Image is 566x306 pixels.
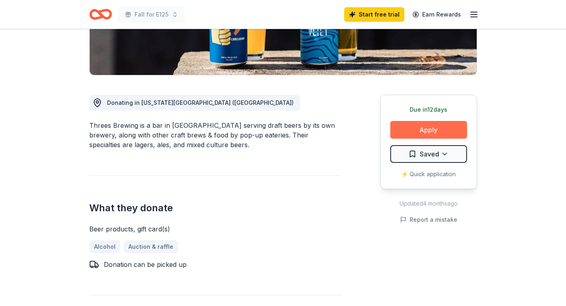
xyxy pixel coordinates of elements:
a: Start free trial [344,7,404,22]
a: Alcohol [89,240,120,253]
div: Due in 12 days [390,105,467,114]
div: ⚡️ Quick application [390,169,467,179]
button: Saved [390,145,467,163]
span: Donating in [US_STATE][GEOGRAPHIC_DATA] ([GEOGRAPHIC_DATA]) [107,99,294,106]
div: Donation can be picked up [104,260,187,269]
button: Report a mistake [400,215,457,225]
a: Home [89,5,112,24]
button: Apply [390,121,467,139]
a: Earn Rewards [408,7,466,22]
div: Beer products, gift card(s) [89,224,341,234]
div: Threes Brewing is a bar in [GEOGRAPHIC_DATA] serving draft beers by its own brewery, along with o... [89,121,341,150]
a: Auction & raffle [124,240,178,253]
button: Fall for E125 [118,6,185,23]
div: Updated 4 months ago [380,199,477,208]
h2: What they donate [89,202,341,214]
span: Saved [420,149,439,159]
span: Fall for E125 [135,10,168,19]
